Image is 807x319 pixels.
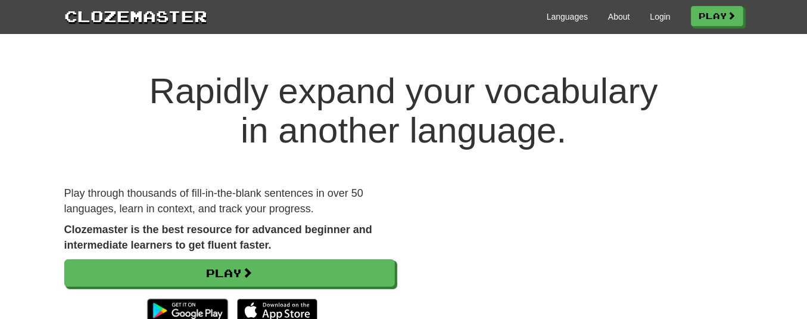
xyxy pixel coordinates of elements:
[64,5,207,27] a: Clozemaster
[608,11,630,23] a: About
[64,224,372,251] strong: Clozemaster is the best resource for advanced beginner and intermediate learners to get fluent fa...
[64,259,395,287] a: Play
[650,11,670,23] a: Login
[691,6,743,26] a: Play
[547,11,588,23] a: Languages
[64,186,395,216] p: Play through thousands of fill-in-the-blank sentences in over 50 languages, learn in context, and...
